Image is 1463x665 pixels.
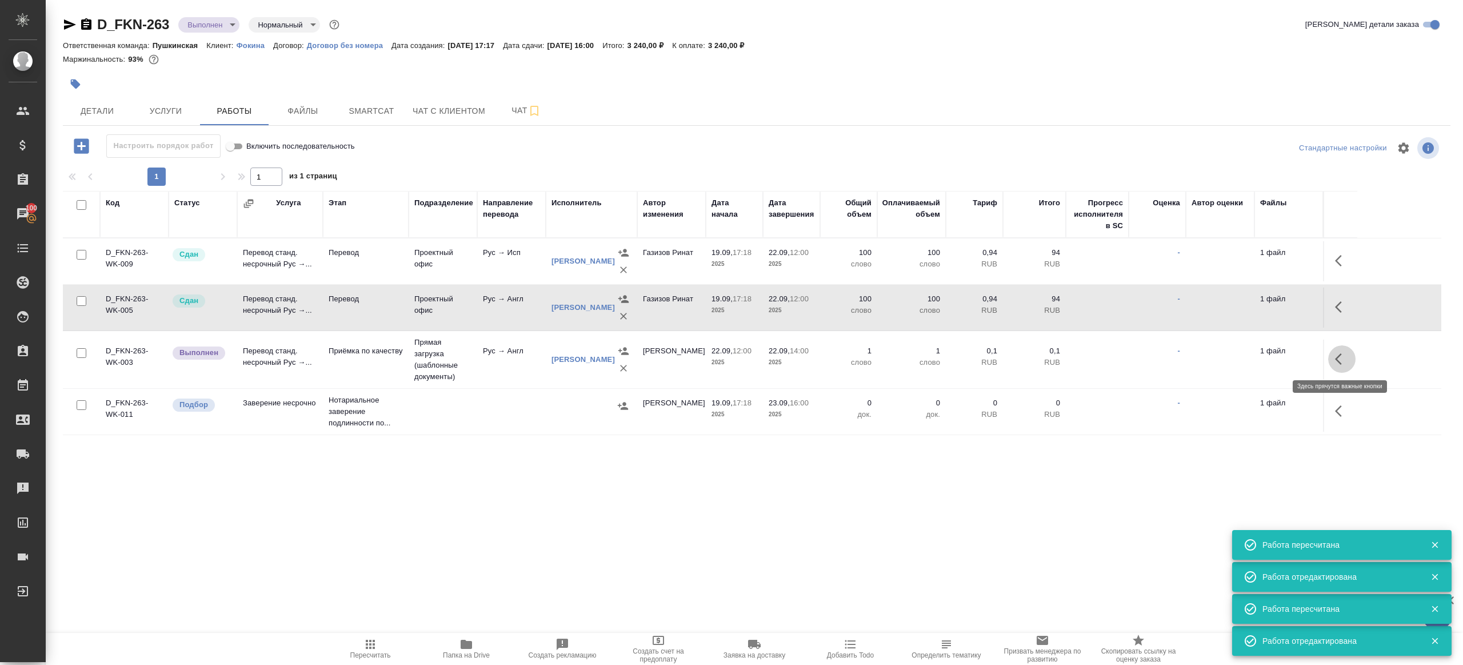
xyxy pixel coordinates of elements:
button: Скопировать ссылку [79,18,93,31]
p: слово [826,357,872,368]
p: 100 [826,247,872,258]
p: Перевод [329,247,403,258]
button: Назначить [614,397,631,415]
div: Выполнен [249,17,319,33]
td: Проектный офис [409,241,477,281]
p: 94 [1009,247,1060,258]
p: 1 [826,345,872,357]
p: 0,94 [952,247,997,258]
div: Автор изменения [643,197,700,220]
div: Автор оценки [1192,197,1243,209]
span: Чат с клиентом [413,104,485,118]
div: Исполнитель завершил работу [171,345,231,361]
span: Файлы [275,104,330,118]
p: 0,94 [952,293,997,305]
p: слово [883,305,940,316]
div: Оценка [1153,197,1180,209]
p: 1 файл [1260,247,1317,258]
p: RUB [952,357,997,368]
p: [DATE] 16:00 [547,41,603,50]
button: Создать счет на предоплату [610,633,706,665]
p: 1 [883,345,940,357]
p: 94 [1009,293,1060,305]
button: Папка на Drive [418,633,514,665]
p: 0 [826,397,872,409]
div: Статус [174,197,200,209]
div: Услуга [276,197,301,209]
p: Выполнен [179,347,218,359]
button: Доп статусы указывают на важность/срочность заказа [327,17,342,32]
p: 17:18 [733,294,752,303]
td: D_FKN-263-WK-003 [100,340,169,380]
a: - [1178,248,1180,257]
button: Закрыть [1423,540,1446,550]
td: [PERSON_NAME] [637,340,706,380]
button: Пересчитать [322,633,418,665]
a: D_FKN-263 [97,17,169,32]
button: Определить тематику [898,633,994,665]
button: Нормальный [254,20,306,30]
div: Можно подбирать исполнителей [171,397,231,413]
td: Рус → Англ [477,288,546,328]
td: Рус → Исп [477,241,546,281]
a: - [1178,347,1180,355]
p: док. [826,409,872,420]
p: Перевод [329,293,403,305]
span: Призвать менеджера по развитию [1001,647,1084,663]
button: Скопировать ссылку для ЯМессенджера [63,18,77,31]
button: Закрыть [1423,572,1446,582]
span: Чат [499,103,554,118]
td: D_FKN-263-WK-011 [100,392,169,432]
p: 12:00 [733,347,752,355]
p: 22.09, [769,294,790,303]
td: D_FKN-263-WK-009 [100,241,169,281]
div: Дата завершения [769,197,814,220]
p: Приёмка по качеству [329,345,403,357]
span: Создать счет на предоплату [617,647,699,663]
p: док. [883,409,940,420]
p: [DATE] 17:17 [448,41,503,50]
button: Закрыть [1423,604,1446,614]
div: Подразделение [414,197,473,209]
p: RUB [952,258,997,270]
p: слово [826,258,872,270]
button: Удалить [615,261,632,278]
p: 1 файл [1260,293,1317,305]
div: Работа пересчитана [1262,603,1413,615]
span: Пересчитать [350,651,391,659]
div: Оплачиваемый объем [882,197,940,220]
td: Заверение несрочно [237,392,323,432]
div: Файлы [1260,197,1286,209]
p: 22.09, [769,248,790,257]
p: Пушкинская [153,41,207,50]
span: Smartcat [344,104,399,118]
div: Направление перевода [483,197,540,220]
p: 2025 [711,258,757,270]
p: Договор без номера [307,41,391,50]
p: 0 [1009,397,1060,409]
p: RUB [1009,258,1060,270]
p: 2025 [769,258,814,270]
div: Общий объем [826,197,872,220]
button: Добавить тэг [63,71,88,97]
p: Маржинальность: [63,55,128,63]
span: [PERSON_NAME] детали заказа [1305,19,1419,30]
span: Услуги [138,104,193,118]
p: Нотариальное заверение подлинности по... [329,395,403,429]
span: Создать рекламацию [529,651,597,659]
p: слово [883,258,940,270]
p: 19.09, [711,399,733,407]
p: 0,1 [952,345,997,357]
p: 19.09, [711,294,733,303]
p: 100 [883,247,940,258]
p: 0 [952,397,997,409]
p: 100 [826,293,872,305]
div: Менеджер проверил работу исполнителя, передает ее на следующий этап [171,247,231,262]
span: Добавить Todo [827,651,874,659]
div: Этап [329,197,346,209]
button: Назначить [615,343,632,360]
span: Детали [70,104,125,118]
div: Менеджер проверил работу исполнителя, передает ее на следующий этап [171,293,231,309]
button: Скопировать ссылку на оценку заказа [1090,633,1186,665]
button: Создать рекламацию [514,633,610,665]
